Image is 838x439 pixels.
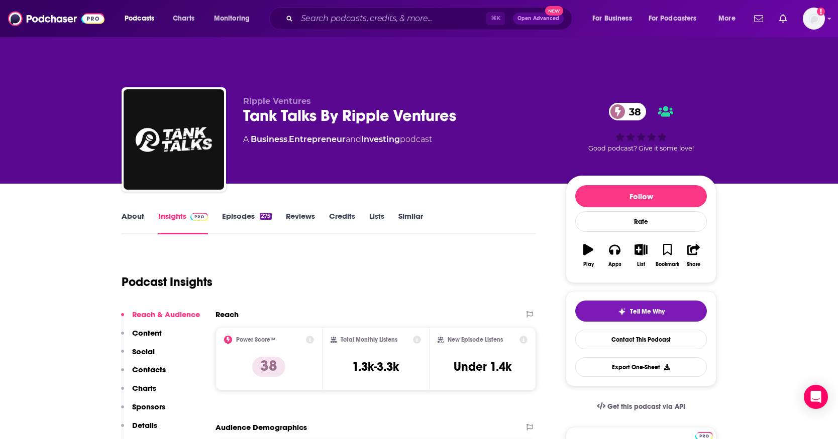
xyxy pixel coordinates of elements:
[207,11,263,27] button: open menu
[585,11,645,27] button: open menu
[279,7,582,30] div: Search podcasts, credits, & more...
[718,12,736,26] span: More
[289,134,346,144] a: Entrepreneur
[803,8,825,30] span: Logged in as creseburg
[243,96,311,106] span: Ripple Ventures
[750,10,767,27] a: Show notifications dropdown
[260,213,272,220] div: 275
[121,310,200,328] button: Reach & Audience
[243,133,432,145] div: A podcast
[775,10,791,27] a: Show notifications dropdown
[630,308,665,316] span: Tell Me Why
[575,301,707,322] button: tell me why sparkleTell Me Why
[545,6,563,16] span: New
[448,336,503,343] h2: New Episode Listens
[609,103,646,120] a: 38
[118,11,167,27] button: open menu
[132,402,165,411] p: Sponsors
[804,385,828,409] div: Open Intercom Messenger
[575,211,707,232] div: Rate
[346,134,361,144] span: and
[803,8,825,30] img: User Profile
[122,274,213,289] h1: Podcast Insights
[122,211,144,234] a: About
[711,11,748,27] button: open menu
[287,134,289,144] span: ,
[158,211,208,234] a: InsightsPodchaser Pro
[216,422,307,432] h2: Audience Demographics
[369,211,384,234] a: Lists
[132,365,166,374] p: Contacts
[121,402,165,420] button: Sponsors
[575,185,707,207] button: Follow
[132,310,200,319] p: Reach & Audience
[628,237,654,273] button: List
[454,359,511,374] h3: Under 1.4k
[132,328,162,338] p: Content
[589,394,693,419] a: Get this podcast via API
[125,12,154,26] span: Podcasts
[575,237,601,273] button: Play
[190,213,208,221] img: Podchaser Pro
[588,144,694,152] span: Good podcast? Give it some love!
[132,420,157,430] p: Details
[286,211,315,234] a: Reviews
[656,261,679,267] div: Bookmark
[803,8,825,30] button: Show profile menu
[592,12,632,26] span: For Business
[575,357,707,377] button: Export One-Sheet
[637,261,645,267] div: List
[222,211,272,234] a: Episodes275
[236,336,275,343] h2: Power Score™
[252,357,285,377] p: 38
[173,12,194,26] span: Charts
[8,9,104,28] img: Podchaser - Follow, Share and Rate Podcasts
[618,308,626,316] img: tell me why sparkle
[681,237,707,273] button: Share
[124,89,224,190] img: Tank Talks By Ripple Ventures
[642,11,711,27] button: open menu
[341,336,397,343] h2: Total Monthly Listens
[121,420,157,439] button: Details
[121,383,156,402] button: Charts
[132,347,155,356] p: Social
[121,347,155,365] button: Social
[398,211,423,234] a: Similar
[486,12,505,25] span: ⌘ K
[619,103,646,120] span: 38
[575,330,707,349] a: Contact This Podcast
[251,134,287,144] a: Business
[601,237,627,273] button: Apps
[166,11,200,27] a: Charts
[566,96,716,159] div: 38Good podcast? Give it some love!
[513,13,564,25] button: Open AdvancedNew
[214,12,250,26] span: Monitoring
[121,365,166,383] button: Contacts
[361,134,400,144] a: Investing
[608,261,621,267] div: Apps
[329,211,355,234] a: Credits
[352,359,399,374] h3: 1.3k-3.3k
[654,237,680,273] button: Bookmark
[216,310,239,319] h2: Reach
[121,328,162,347] button: Content
[607,402,685,411] span: Get this podcast via API
[817,8,825,16] svg: Add a profile image
[583,261,594,267] div: Play
[517,16,559,21] span: Open Advanced
[649,12,697,26] span: For Podcasters
[687,261,700,267] div: Share
[297,11,486,27] input: Search podcasts, credits, & more...
[132,383,156,393] p: Charts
